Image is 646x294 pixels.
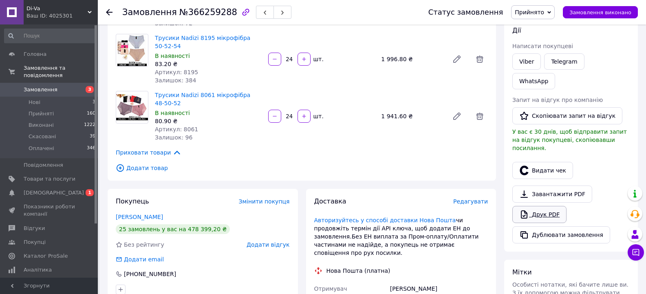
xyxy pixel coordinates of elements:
div: Повернутися назад [106,8,112,16]
span: 160 [87,110,95,117]
a: Редагувати [449,51,465,67]
div: 83.20 ₴ [155,60,262,68]
div: чи продовжіть термін дії АРІ ключа, щоб додати ЕН до замовлення.Без ЕН виплата за Пром-оплату/Опл... [314,216,488,257]
div: 80.90 ₴ [155,117,262,125]
div: Статус замовлення [428,8,503,16]
span: 346 [87,145,95,152]
span: Покупці [24,239,46,246]
span: №366259288 [179,7,237,17]
span: Залишок: 72 [155,20,192,27]
img: Трусики Nadizi 8195 мікрофібра 50-52-54 [117,34,147,66]
div: Нова Пошта (платна) [324,267,392,275]
span: 3 [86,86,94,93]
span: Відгуки [24,225,45,232]
button: Замовлення виконано [563,6,638,18]
span: В наявності [155,110,190,116]
span: Змінити покупця [239,198,290,205]
a: Друк PDF [512,206,567,223]
span: Оплачені [29,145,54,152]
a: Трусики Nadizi 8195 мікрофібра 50-52-54 [155,35,250,49]
div: 25 замовлень у вас на 478 399,20 ₴ [116,224,230,234]
span: Додати відгук [247,241,289,248]
span: Дії [512,27,521,34]
span: Замовлення [24,86,57,93]
span: Отримувач [314,285,347,292]
a: Авторизуйтесь у способі доставки Нова Пошта [314,217,456,223]
span: Аналітика [24,266,52,274]
span: 1222 [84,122,95,129]
img: Трусики Nadizi 8061 мікрофібра 48-50-52 [116,94,148,120]
span: Видалити [472,51,488,67]
span: [DEMOGRAPHIC_DATA] [24,189,84,197]
span: Без рейтингу [124,241,164,248]
span: В наявності [155,53,190,59]
span: 1 [86,189,94,196]
span: Показники роботи компанії [24,203,75,218]
span: Доставка [314,197,346,205]
span: Замовлення та повідомлення [24,64,98,79]
button: Скопіювати запит на відгук [512,107,622,124]
div: Додати email [115,255,165,263]
button: Чат з покупцем [628,244,644,261]
span: Приховати товари [116,148,181,157]
span: Залишок: 96 [155,134,192,141]
input: Пошук [4,29,96,43]
button: Видати чек [512,162,573,179]
a: WhatsApp [512,73,555,89]
span: Артикул: 8061 [155,126,198,133]
div: 1 996.80 ₴ [378,53,445,65]
span: Нові [29,99,40,106]
span: У вас є 30 днів, щоб відправити запит на відгук покупцеві, скопіювавши посилання. [512,128,627,151]
span: Прийнято [515,9,544,15]
div: шт. [311,55,324,63]
span: Написати покупцеві [512,43,573,49]
span: 39 [90,133,95,140]
span: Скасовані [29,133,56,140]
span: Покупець [116,197,149,205]
span: Каталог ProSale [24,252,68,260]
span: Артикул: 8195 [155,69,198,75]
div: 1 941.60 ₴ [378,111,445,122]
a: [PERSON_NAME] [116,214,163,220]
span: Замовлення [122,7,177,17]
a: Telegram [544,53,584,70]
span: Залишок: 384 [155,77,196,84]
span: Додати товар [116,164,488,172]
button: Дублювати замовлення [512,226,610,243]
span: Товари та послуги [24,175,75,183]
a: Редагувати [449,108,465,124]
span: Редагувати [453,198,488,205]
div: Ваш ID: 4025301 [26,12,98,20]
span: Di-Va [26,5,88,12]
span: 3 [93,99,95,106]
a: Завантажити PDF [512,186,592,203]
span: Повідомлення [24,161,63,169]
span: Видалити [472,108,488,124]
div: Додати email [123,255,165,263]
span: Запит на відгук про компанію [512,97,603,103]
span: Виконані [29,122,54,129]
div: [PHONE_NUMBER] [123,270,177,278]
span: Замовлення виконано [569,9,631,15]
a: Viber [512,53,541,70]
div: шт. [311,112,324,120]
span: Головна [24,51,46,58]
span: Прийняті [29,110,54,117]
span: Мітки [512,268,532,276]
a: Трусики Nadizi 8061 мікрофібра 48-50-52 [155,92,250,106]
